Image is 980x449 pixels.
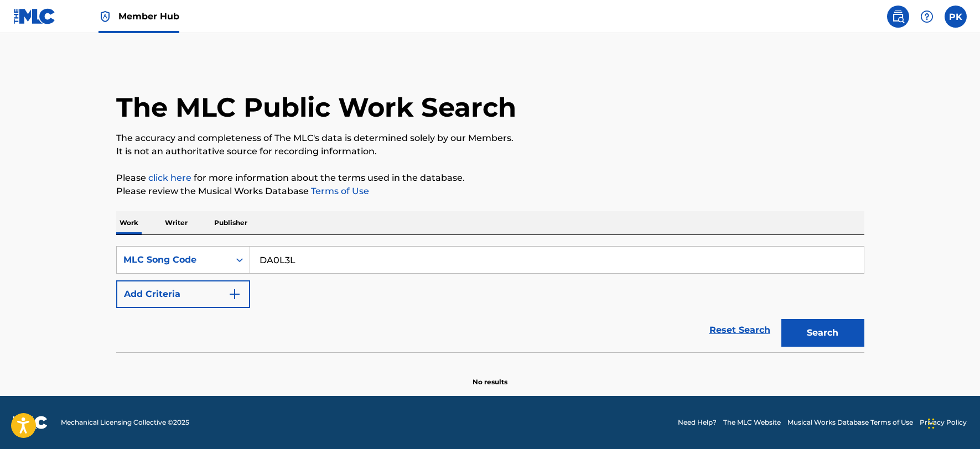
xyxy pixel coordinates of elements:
[116,171,864,185] p: Please for more information about the terms used in the database.
[781,319,864,347] button: Search
[211,211,251,234] p: Publisher
[309,186,369,196] a: Terms of Use
[13,416,48,429] img: logo
[925,396,980,449] iframe: Chat Widget
[116,91,516,124] h1: The MLC Public Work Search
[118,10,179,23] span: Member Hub
[787,417,913,427] a: Musical Works Database Terms of Use
[61,417,189,427] span: Mechanical Licensing Collective © 2025
[228,288,241,301] img: 9d2ae6d4665cec9f34b9.svg
[162,211,191,234] p: Writer
[928,407,935,440] div: Drag
[148,173,191,183] a: click here
[116,246,864,352] form: Search Form
[98,10,112,23] img: Top Rightsholder
[887,6,909,28] a: Public Search
[116,211,142,234] p: Work
[704,318,776,342] a: Reset Search
[116,185,864,198] p: Please review the Musical Works Database
[116,145,864,158] p: It is not an authoritative source for recording information.
[920,10,934,23] img: help
[920,417,967,427] a: Privacy Policy
[949,288,980,377] iframe: Resource Center
[13,8,56,24] img: MLC Logo
[678,417,717,427] a: Need Help?
[116,280,250,308] button: Add Criteria
[891,10,905,23] img: search
[473,364,507,387] p: No results
[116,132,864,145] p: The accuracy and completeness of The MLC's data is determined solely by our Members.
[123,253,223,267] div: MLC Song Code
[916,6,938,28] div: Help
[945,6,967,28] div: User Menu
[723,417,781,427] a: The MLC Website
